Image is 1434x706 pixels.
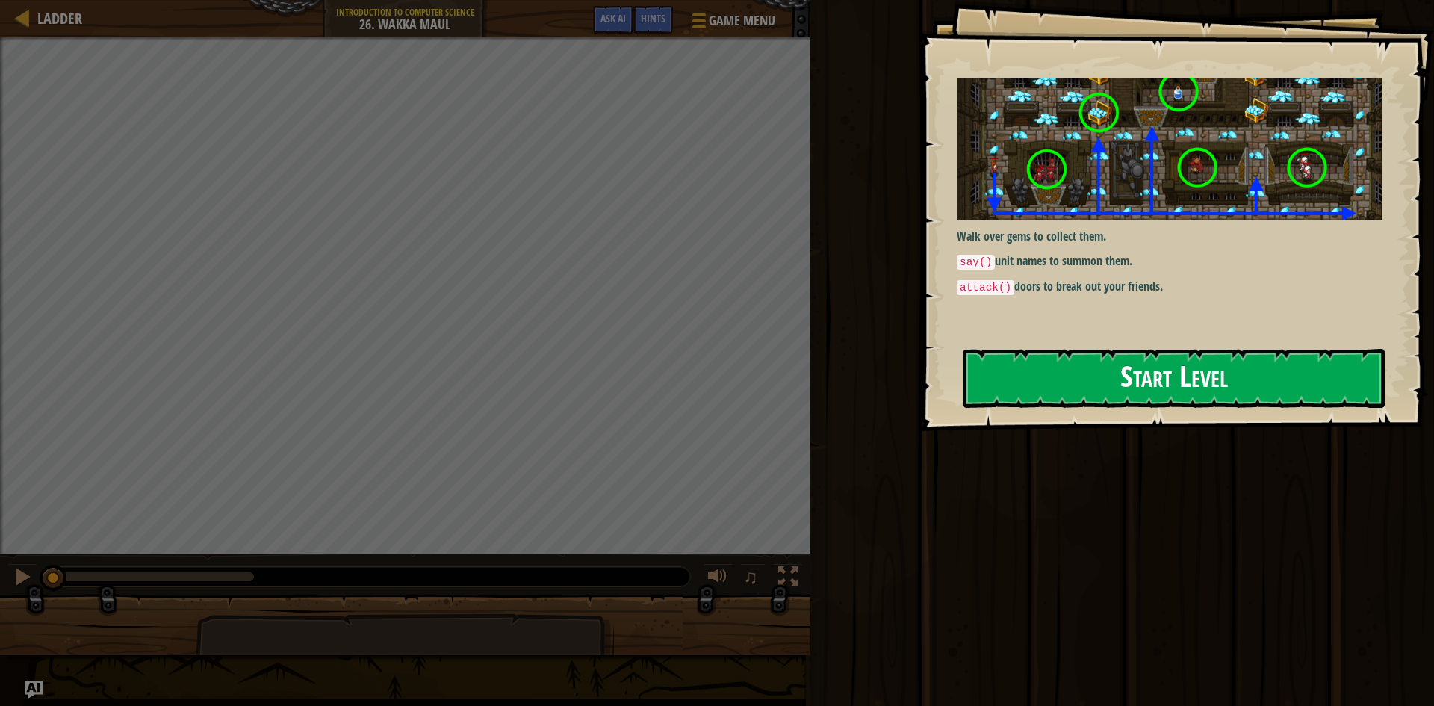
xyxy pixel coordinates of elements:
span: ♫ [743,566,758,588]
p: Walk over gems to collect them. [957,228,1393,245]
button: ♫ [740,563,766,594]
button: Ctrl + P: Pause [7,563,37,594]
p: doors to break out your friends. [957,278,1393,296]
p: unit names to summon them. [957,253,1393,270]
button: Start Level [963,349,1385,408]
button: Ask AI [593,6,633,34]
button: Game Menu [680,6,784,41]
img: Wakka maul [957,78,1393,220]
button: Adjust volume [703,563,733,594]
button: Ask AI [25,681,43,699]
button: Toggle fullscreen [773,563,803,594]
code: say() [957,255,995,270]
span: Hints [641,11,665,25]
span: Ask AI [600,11,626,25]
span: Game Menu [709,11,775,31]
span: Ladder [37,8,82,28]
code: attack() [957,280,1014,295]
a: Ladder [30,8,82,28]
